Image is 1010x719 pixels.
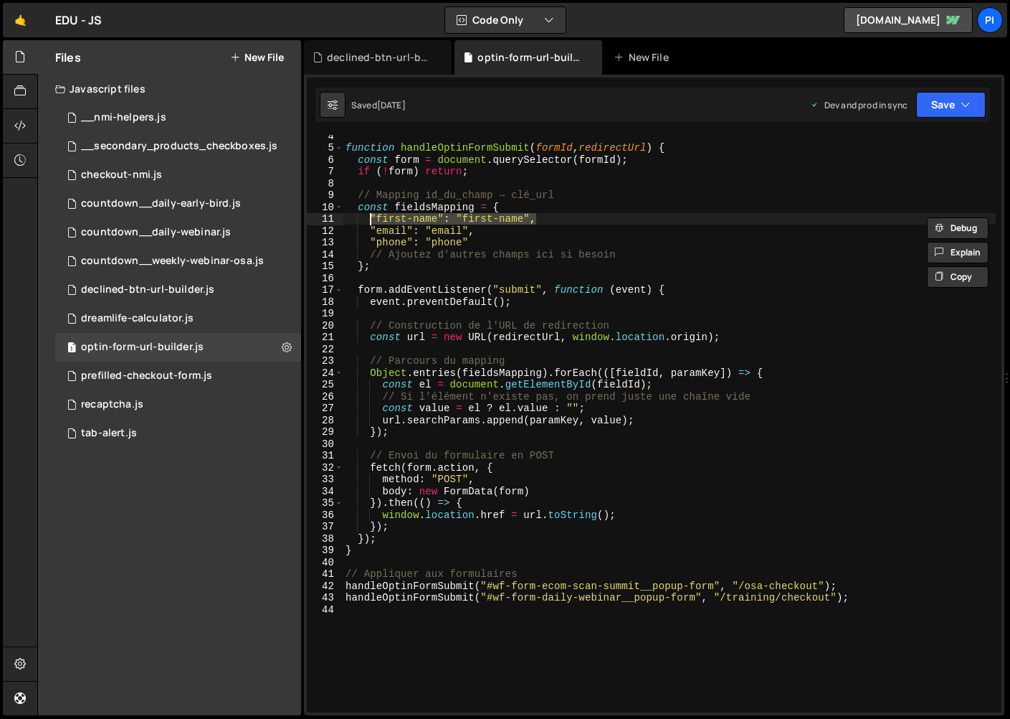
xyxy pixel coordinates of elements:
div: declined-btn-url-builder.js [327,50,434,65]
div: optin-form-url-builder.js [81,341,204,354]
div: tab-alert.js [81,427,137,440]
div: __nmi-helpers.js [81,111,166,124]
div: New File [614,50,674,65]
div: 7 [307,166,343,178]
div: 38 [307,533,343,545]
div: 11 [307,213,343,225]
div: 4 [307,131,343,143]
div: 12844/31893.js [55,333,301,362]
div: 12844/35655.js [55,419,301,448]
div: 19 [307,308,343,320]
div: 23 [307,355,343,367]
div: countdown__weekly-webinar-osa.js [81,255,264,268]
div: [DATE] [377,99,406,111]
div: 6 [307,154,343,166]
div: 28 [307,415,343,427]
div: 12844/34738.js [55,390,301,419]
div: 12844/31892.js [55,362,301,390]
div: 43 [307,592,343,604]
button: New File [230,52,284,63]
span: 1 [67,343,76,354]
div: 24 [307,367,343,380]
div: 8 [307,178,343,190]
div: 12844/31643.js [55,247,301,276]
div: 22 [307,344,343,356]
div: 16 [307,273,343,285]
div: 21 [307,332,343,344]
button: Save [916,92,986,118]
div: 12844/31459.js [55,161,301,189]
div: 9 [307,189,343,202]
div: 36 [307,509,343,522]
div: Saved [351,99,406,111]
div: countdown__daily-webinar.js [81,226,231,239]
a: 🤙 [3,3,38,37]
div: 15 [307,260,343,273]
div: 27 [307,403,343,415]
div: 33 [307,474,343,486]
div: 12844/31896.js [55,276,301,304]
div: 18 [307,296,343,309]
div: __secondary_products_checkboxes.js [81,140,277,153]
button: Debug [927,217,988,239]
div: 35 [307,497,343,509]
div: 39 [307,545,343,557]
div: 12844/35707.js [55,189,301,218]
div: 12844/36864.js [55,218,301,247]
div: declined-btn-url-builder.js [81,283,214,296]
div: countdown__daily-early-bird.js [81,197,241,210]
div: 12844/31702.js [55,103,301,132]
button: Code Only [445,7,566,33]
div: 5 [307,142,343,154]
div: 29 [307,426,343,438]
div: 41 [307,568,343,581]
div: Javascript files [38,75,301,103]
div: EDU - JS [55,11,102,29]
div: 31 [307,450,343,462]
button: Copy [927,266,988,288]
div: 12 [307,225,343,238]
div: Dev and prod in sync [810,99,907,111]
div: 17 [307,284,343,296]
div: 40 [307,557,343,569]
div: 32 [307,462,343,474]
div: 37 [307,521,343,533]
div: dreamlife-calculator.js [81,312,194,325]
div: 10 [307,202,343,214]
a: [DOMAIN_NAME] [844,7,973,33]
div: 44 [307,604,343,616]
div: checkout-nmi.js [81,169,162,182]
div: 26 [307,391,343,403]
div: 12844/34969.js [55,304,301,333]
h2: Files [55,50,81,65]
div: 30 [307,438,343,451]
a: Pi [977,7,1003,33]
div: optin-form-url-builder.js [477,50,585,65]
div: 12844/31703.js [55,132,305,161]
div: 34 [307,486,343,498]
div: 25 [307,379,343,391]
div: 20 [307,320,343,332]
div: recaptcha.js [81,398,143,411]
div: 13 [307,237,343,249]
div: 14 [307,249,343,261]
div: 42 [307,581,343,593]
div: prefilled-checkout-form.js [81,370,212,382]
button: Explain [927,242,988,263]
